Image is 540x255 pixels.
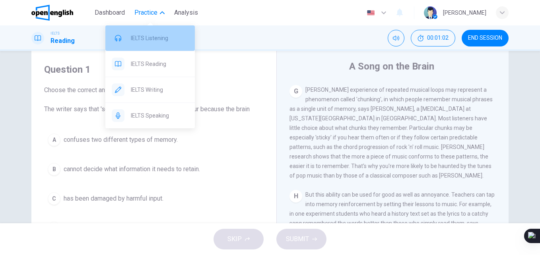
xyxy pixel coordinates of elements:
[174,8,198,17] span: Analysis
[48,222,60,234] div: D
[64,194,163,203] span: has been damaged by harmful input.
[424,6,437,19] img: Profile picture
[411,30,455,46] div: Hide
[48,192,60,205] div: C
[134,8,157,17] span: Practice
[44,189,264,209] button: Chas been damaged by harmful input.
[388,30,404,46] div: Mute
[44,130,264,150] button: Aconfuses two different types of memory.
[289,190,302,203] div: H
[48,163,60,176] div: B
[64,135,178,145] span: confuses two different types of memory.
[105,25,195,51] div: IELTS Listening
[462,30,509,46] button: END SESSION
[349,60,434,73] h4: A Song on the Brain
[411,30,455,46] button: 00:01:02
[105,77,195,102] div: IELTS Writing
[51,31,60,36] span: IELTS
[443,8,486,17] div: [PERSON_NAME]
[131,85,188,95] span: IELTS Writing
[44,159,264,179] button: Bcannot decide what information it needs to retain.
[289,191,495,245] span: But this ability can be used for good as well as annoyance. Teachers can tap into memory reinforc...
[131,59,188,69] span: IELTS Reading
[131,6,168,20] button: Practice
[468,35,502,41] span: END SESSION
[51,36,75,46] h1: Reading
[64,164,200,174] span: cannot decide what information it needs to retain.
[48,133,60,146] div: A
[44,218,264,238] button: Dcannot hold onto all the information it processes.
[105,51,195,77] div: IELTS Reading
[31,5,73,21] img: OpenEnglish logo
[131,111,188,120] span: IELTS Speaking
[91,6,128,20] button: Dashboard
[44,63,264,76] h4: Question 1
[289,85,302,98] div: G
[427,35,449,41] span: 00:01:02
[105,103,195,128] div: IELTS Speaking
[289,87,493,179] span: [PERSON_NAME] experience of repeated musical loops may represent a phenomenon called 'chunking', ...
[366,10,376,16] img: en
[31,5,91,21] a: OpenEnglish logo
[44,85,264,114] span: Choose the correct answer, , , or . The writer says that 'song-in-head syndrome' may occur becaus...
[131,33,188,43] span: IELTS Listening
[95,8,125,17] span: Dashboard
[171,6,201,20] button: Analysis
